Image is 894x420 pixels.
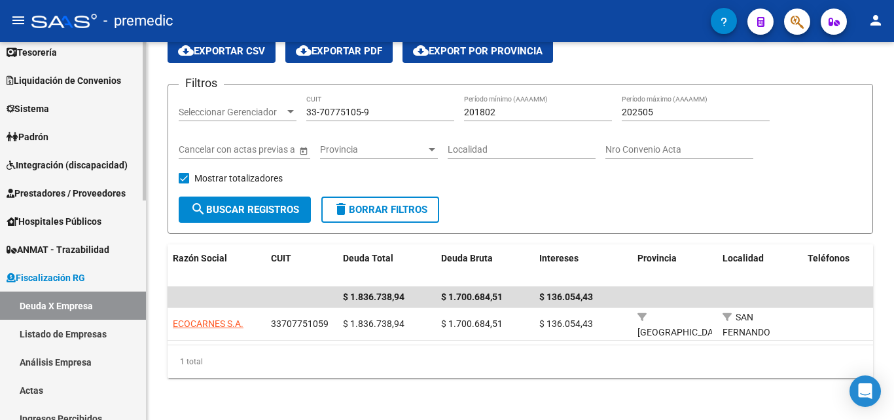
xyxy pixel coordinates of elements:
[343,292,404,302] span: $ 1.836.738,94
[285,39,393,63] button: Exportar PDF
[179,107,285,118] span: Seleccionar Gerenciador
[436,244,534,288] datatable-header-cell: Deuda Bruta
[7,271,85,285] span: Fiscalización RG
[320,144,426,155] span: Provincia
[413,43,429,58] mat-icon: cloud_download
[173,318,243,329] span: ECOCARNES S.A.
[168,244,266,288] datatable-header-cell: Razón Social
[178,43,194,58] mat-icon: cloud_download
[190,204,299,216] span: Buscar Registros
[190,201,206,217] mat-icon: search
[441,318,503,329] span: $ 1.700.684,51
[637,253,677,263] span: Provincia
[7,102,49,116] span: Sistema
[7,186,126,200] span: Prestadores / Proveedores
[333,204,427,216] span: Borrar Filtros
[178,45,265,57] span: Exportar CSV
[194,170,283,186] span: Mostrar totalizadores
[441,292,503,302] span: $ 1.700.684,51
[296,143,310,157] button: Open calendar
[632,244,717,288] datatable-header-cell: Provincia
[7,130,48,144] span: Padrón
[168,345,873,378] div: 1 total
[168,39,276,63] button: Exportar CSV
[868,12,884,28] mat-icon: person
[333,201,349,217] mat-icon: delete
[849,375,881,407] div: Open Intercom Messenger
[539,292,593,302] span: $ 136.054,43
[808,253,849,263] span: Teléfonos
[539,318,593,329] span: $ 136.054,43
[539,253,579,263] span: Intereses
[271,318,329,329] span: 33707751059
[271,253,291,263] span: CUIT
[266,244,338,288] datatable-header-cell: CUIT
[7,45,57,60] span: Tesorería
[7,214,101,229] span: Hospitales Públicos
[103,7,173,35] span: - premedic
[402,39,553,63] button: Export por Provincia
[296,43,312,58] mat-icon: cloud_download
[173,253,227,263] span: Razón Social
[637,327,726,337] span: [GEOGRAPHIC_DATA]
[343,318,404,329] span: $ 1.836.738,94
[441,253,493,263] span: Deuda Bruta
[723,312,770,337] span: SAN FERNANDO
[343,253,393,263] span: Deuda Total
[7,242,109,257] span: ANMAT - Trazabilidad
[179,197,311,223] button: Buscar Registros
[338,244,436,288] datatable-header-cell: Deuda Total
[717,244,802,288] datatable-header-cell: Localidad
[321,197,439,223] button: Borrar Filtros
[723,253,764,263] span: Localidad
[413,45,543,57] span: Export por Provincia
[179,74,224,92] h3: Filtros
[10,12,26,28] mat-icon: menu
[534,244,632,288] datatable-header-cell: Intereses
[7,158,128,172] span: Integración (discapacidad)
[7,73,121,88] span: Liquidación de Convenios
[296,45,382,57] span: Exportar PDF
